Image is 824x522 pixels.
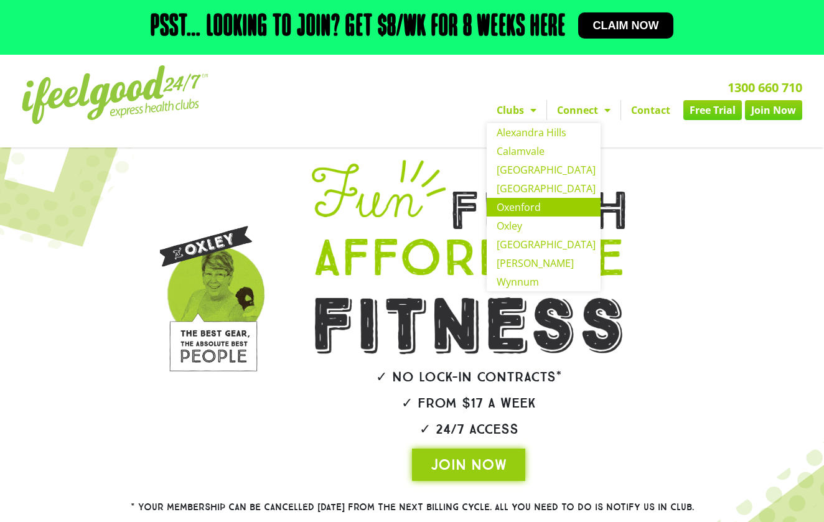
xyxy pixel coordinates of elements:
[683,100,742,120] a: Free Trial
[487,100,546,120] a: Clubs
[487,254,601,273] a: [PERSON_NAME]
[487,273,601,291] a: Wynnum
[487,123,601,291] ul: Clubs
[487,123,601,142] a: Alexandra Hills
[299,100,802,120] nav: Menu
[85,503,739,512] h2: * Your membership can be cancelled [DATE] from the next billing cycle. All you need to do is noti...
[728,79,802,96] a: 1300 660 710
[593,20,659,31] span: Claim now
[547,100,620,120] a: Connect
[487,235,601,254] a: [GEOGRAPHIC_DATA]
[487,198,601,217] a: Oxenford
[151,12,566,42] h2: Psst… Looking to join? Get $8/wk for 8 weeks here
[412,449,525,481] a: JOIN NOW
[431,455,507,475] span: JOIN NOW
[276,396,661,410] h2: ✓ From $17 a week
[487,142,601,161] a: Calamvale
[487,179,601,198] a: [GEOGRAPHIC_DATA]
[621,100,680,120] a: Contact
[276,422,661,436] h2: ✓ 24/7 Access
[276,370,661,384] h2: ✓ No lock-in contracts*
[745,100,802,120] a: Join Now
[578,12,674,39] a: Claim now
[487,217,601,235] a: Oxley
[487,161,601,179] a: [GEOGRAPHIC_DATA]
